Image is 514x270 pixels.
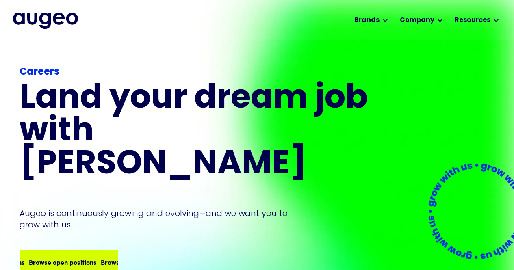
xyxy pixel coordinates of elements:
h1: Land your dream job﻿ with [PERSON_NAME] [20,83,371,181]
div: Browse open positions [22,257,89,267]
div: Brands [354,15,379,25]
div: Browse open positions [93,257,161,267]
div: Resources [454,15,490,25]
p: Augeo is continuously growing and evolving—and we want you to grow with us. [20,207,299,230]
div: Company [399,15,434,25]
img: Augeo's full logo in midnight blue. [13,13,78,29]
strong: Careers [20,67,59,77]
a: home [13,13,78,29]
